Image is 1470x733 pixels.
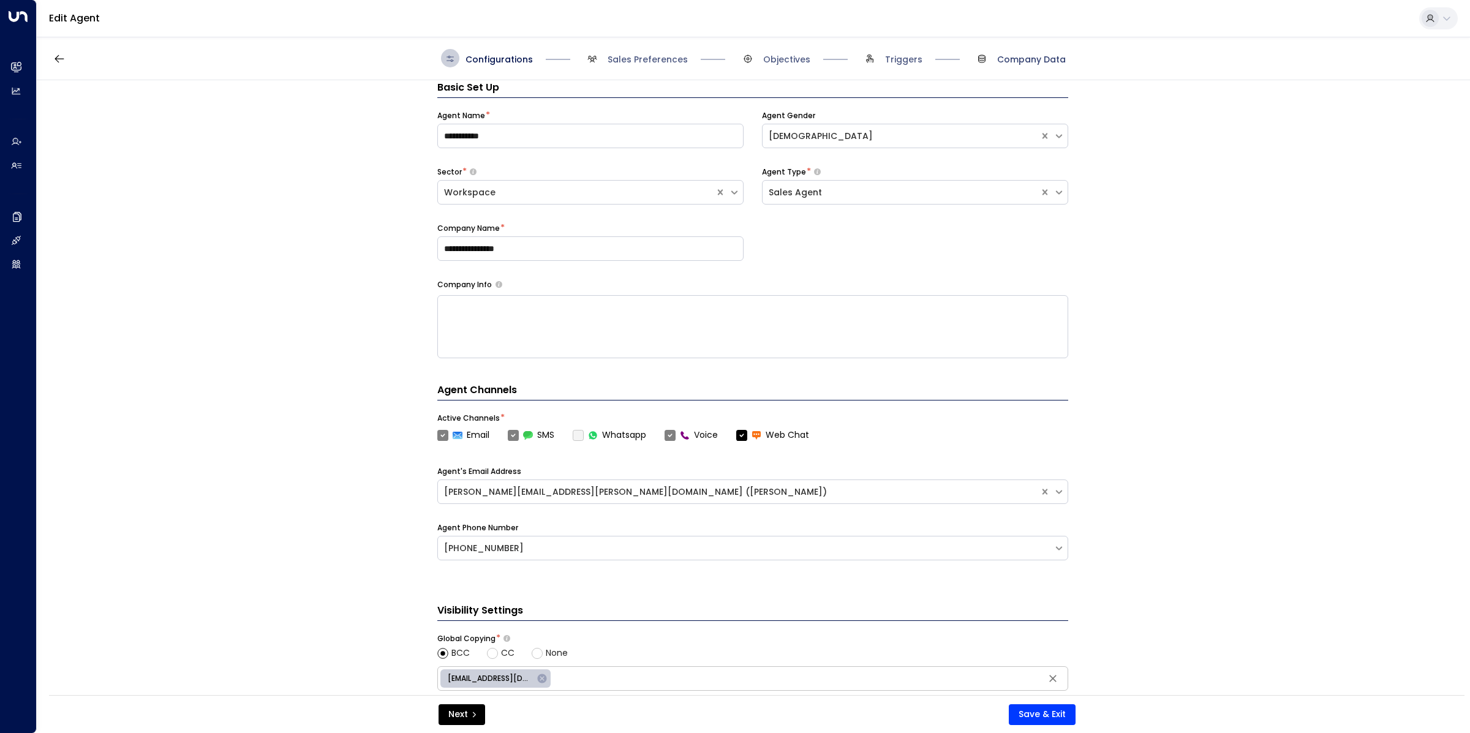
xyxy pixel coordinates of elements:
[470,168,477,176] button: Select whether your copilot will handle inquiries directly from leads or from brokers representin...
[49,11,100,25] a: Edit Agent
[451,647,470,660] span: BCC
[437,522,518,533] label: Agent Phone Number
[997,53,1066,66] span: Company Data
[444,542,1047,555] div: [PHONE_NUMBER]
[437,413,500,424] label: Active Channels
[437,80,1068,98] h3: Basic Set Up
[437,167,462,178] label: Sector
[437,633,496,644] label: Global Copying
[608,53,688,66] span: Sales Preferences
[437,383,1068,400] h4: Agent Channels
[437,466,521,477] label: Agent's Email Address
[769,186,1033,199] div: Sales Agent
[763,53,810,66] span: Objectives
[444,186,709,199] div: Workspace
[665,429,718,442] label: Voice
[573,429,646,442] div: To activate this channel, please go to the Integrations page
[501,647,514,660] span: CC
[508,429,554,442] label: SMS
[437,429,489,442] label: Email
[762,167,806,178] label: Agent Type
[437,223,500,234] label: Company Name
[769,130,1033,143] div: [DEMOGRAPHIC_DATA]
[503,634,510,642] button: Choose whether the agent should include specific emails in the CC or BCC line of all outgoing ema...
[439,704,485,725] button: Next
[762,110,815,121] label: Agent Gender
[444,486,1033,498] div: [PERSON_NAME][EMAIL_ADDRESS][PERSON_NAME][DOMAIN_NAME] ([PERSON_NAME])
[440,669,551,688] div: [EMAIL_ADDRESS][DOMAIN_NAME]
[466,53,533,66] span: Configurations
[437,279,492,290] label: Company Info
[546,647,568,660] span: None
[573,429,646,442] label: Whatsapp
[440,673,540,684] span: [EMAIL_ADDRESS][DOMAIN_NAME]
[736,429,809,442] label: Web Chat
[814,168,821,176] button: Select whether your copilot will handle inquiries directly from leads or from brokers representin...
[1044,669,1062,688] button: Clear
[1009,704,1076,725] button: Save & Exit
[437,603,1068,621] h3: Visibility Settings
[496,281,502,288] button: Provide a brief overview of your company, including your industry, products or services, and any ...
[437,110,485,121] label: Agent Name
[885,53,922,66] span: Triggers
